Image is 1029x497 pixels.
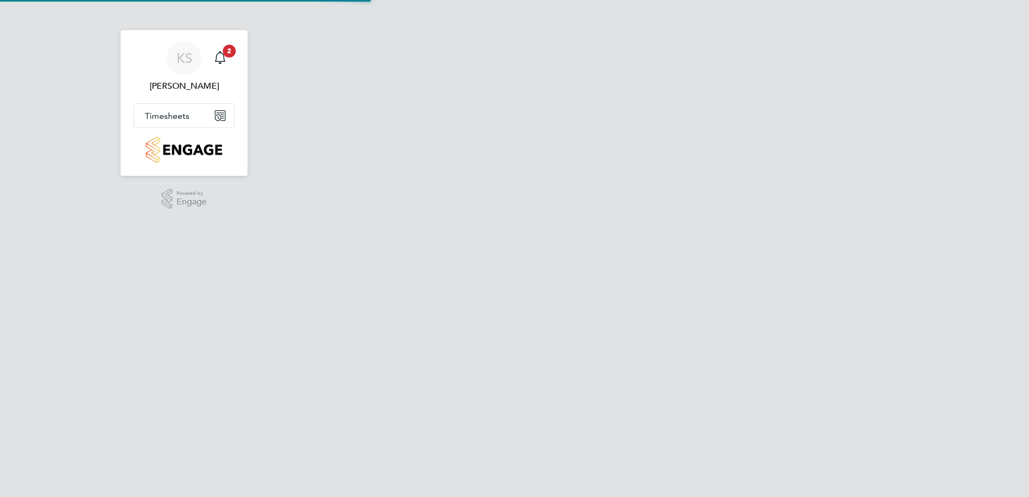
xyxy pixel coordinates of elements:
img: countryside-properties-logo-retina.png [146,137,222,163]
a: 2 [209,41,231,75]
button: Timesheets [134,104,234,127]
span: KS [177,51,192,65]
nav: Main navigation [121,30,248,176]
span: Timesheets [145,111,189,121]
span: 2 [223,45,236,58]
a: Powered byEngage [161,189,207,209]
span: Powered by [177,189,207,198]
span: Engage [177,197,207,207]
a: Go to home page [133,137,235,163]
span: Kevin Shannon [133,80,235,93]
a: KS[PERSON_NAME] [133,41,235,93]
